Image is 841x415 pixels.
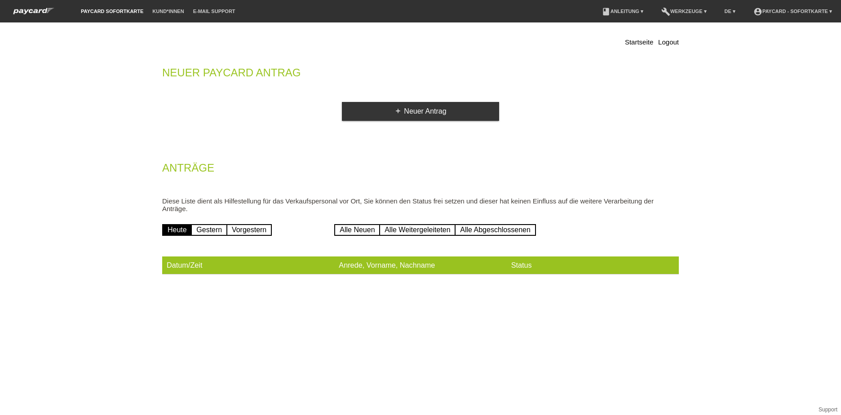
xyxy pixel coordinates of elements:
[226,224,272,236] a: Vorgestern
[9,6,58,16] img: paycard Sofortkarte
[148,9,188,14] a: Kund*innen
[162,197,679,212] p: Diese Liste dient als Hilfestellung für das Verkaufspersonal vor Ort, Sie können den Status frei ...
[507,256,679,274] th: Status
[189,9,240,14] a: E-Mail Support
[597,9,648,14] a: bookAnleitung ▾
[819,406,837,413] a: Support
[657,9,711,14] a: buildWerkzeuge ▾
[749,9,837,14] a: account_circlepaycard - Sofortkarte ▾
[379,224,456,236] a: Alle Weitergeleiteten
[602,7,611,16] i: book
[625,38,653,46] a: Startseite
[334,256,506,274] th: Anrede, Vorname, Nachname
[455,224,536,236] a: Alle Abgeschlossenen
[162,163,679,177] h2: Anträge
[162,224,192,236] a: Heute
[334,224,380,236] a: Alle Neuen
[162,68,679,82] h2: Neuer Paycard Antrag
[191,224,227,236] a: Gestern
[76,9,148,14] a: paycard Sofortkarte
[342,102,499,121] a: addNeuer Antrag
[720,9,740,14] a: DE ▾
[162,256,334,274] th: Datum/Zeit
[753,7,762,16] i: account_circle
[661,7,670,16] i: build
[658,38,679,46] a: Logout
[9,10,58,17] a: paycard Sofortkarte
[394,107,402,115] i: add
